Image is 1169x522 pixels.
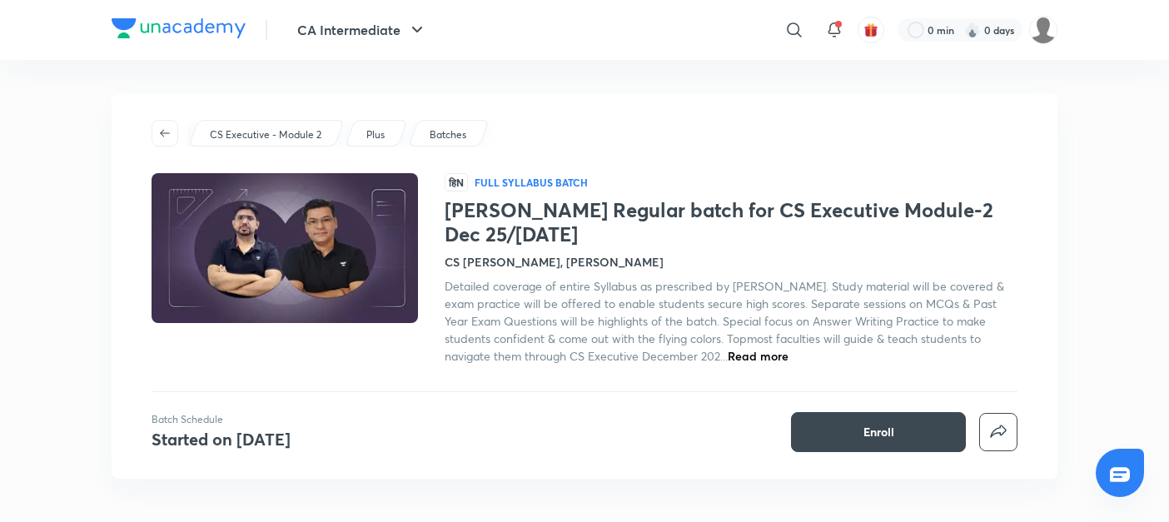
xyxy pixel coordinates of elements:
[152,428,291,450] h4: Started on [DATE]
[112,18,246,42] a: Company Logo
[149,172,420,325] img: Thumbnail
[445,278,1004,364] span: Detailed coverage of entire Syllabus as prescribed by [PERSON_NAME]. Study material will be cover...
[1029,16,1057,44] img: adnan
[964,22,981,38] img: streak
[152,412,291,427] p: Batch Schedule
[863,424,894,440] span: Enroll
[287,13,437,47] button: CA Intermediate
[858,17,884,43] button: avatar
[863,22,878,37] img: avatar
[427,127,470,142] a: Batches
[366,127,385,142] p: Plus
[207,127,325,142] a: CS Executive - Module 2
[445,253,664,271] h4: CS [PERSON_NAME], [PERSON_NAME]
[112,18,246,38] img: Company Logo
[210,127,321,142] p: CS Executive - Module 2
[475,176,588,189] p: Full Syllabus Batch
[791,412,966,452] button: Enroll
[445,198,1017,246] h1: [PERSON_NAME] Regular batch for CS Executive Module-2 Dec 25/[DATE]
[445,173,468,191] span: हिN
[728,348,788,364] span: Read more
[430,127,466,142] p: Batches
[364,127,388,142] a: Plus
